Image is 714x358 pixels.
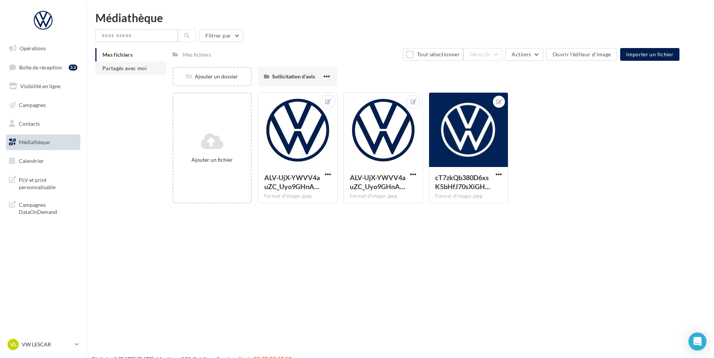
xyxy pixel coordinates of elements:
[505,48,543,61] button: Actions
[69,65,77,71] div: 53
[546,48,617,61] button: Ouvrir l'éditeur d'image
[5,134,82,150] a: Médiathèque
[22,341,72,348] p: VW LESCAR
[102,65,147,71] span: Partagés avec moi
[19,102,46,108] span: Campagnes
[5,197,82,219] a: Campagnes DataOnDemand
[403,48,463,61] button: Tout sélectionner
[95,12,705,23] div: Médiathèque
[484,51,490,57] span: (0)
[19,158,44,164] span: Calendrier
[199,29,243,42] button: Filtrer par
[435,193,502,200] div: Format d'image: jpeg
[102,51,133,58] span: Mes fichiers
[463,48,503,61] button: Gérer(0)
[264,173,320,191] span: ALV-UjX-YWVV4auZC_Uyo9GHnAdDaKwGD5mWC6pvrUdvlvq9GN-LV5--
[626,51,673,57] span: Importer un fichier
[19,175,77,191] span: PLV et print personnalisable
[173,73,251,80] div: Ajouter un dossier
[20,45,46,51] span: Opérations
[19,120,40,126] span: Contacts
[5,41,82,56] a: Opérations
[183,51,211,59] div: Mes fichiers
[10,341,17,348] span: VL
[688,332,706,350] div: Open Intercom Messenger
[512,51,530,57] span: Actions
[176,156,248,164] div: Ajouter un fichier
[350,193,417,200] div: Format d'image: jpeg
[5,78,82,94] a: Visibilité en ligne
[5,153,82,169] a: Calendrier
[264,193,331,200] div: Format d'image: jpeg
[6,337,80,352] a: VL VW LESCAR
[19,139,50,145] span: Médiathèque
[5,97,82,113] a: Campagnes
[350,173,405,191] span: ALV-UjX-YWVV4auZC_Uyo9GHnAdDaKwGD5mWC6pvrUdvlvq9GN-LV5--
[19,200,77,216] span: Campagnes DataOnDemand
[272,73,315,80] span: Sollicitation d'avis
[5,116,82,132] a: Contacts
[5,172,82,194] a: PLV et print personnalisable
[5,59,82,75] a: Boîte de réception53
[19,64,62,70] span: Boîte de réception
[435,173,490,191] span: cT7zkQb380D6xsK5bHfJ70sXiGH5uZFCB0uILSlIfQmqW1K6gjXnAbH4zEXQf9_JzsKU9GVFOb0ij6HrfA=s0
[620,48,679,61] button: Importer un fichier
[20,83,60,89] span: Visibilité en ligne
